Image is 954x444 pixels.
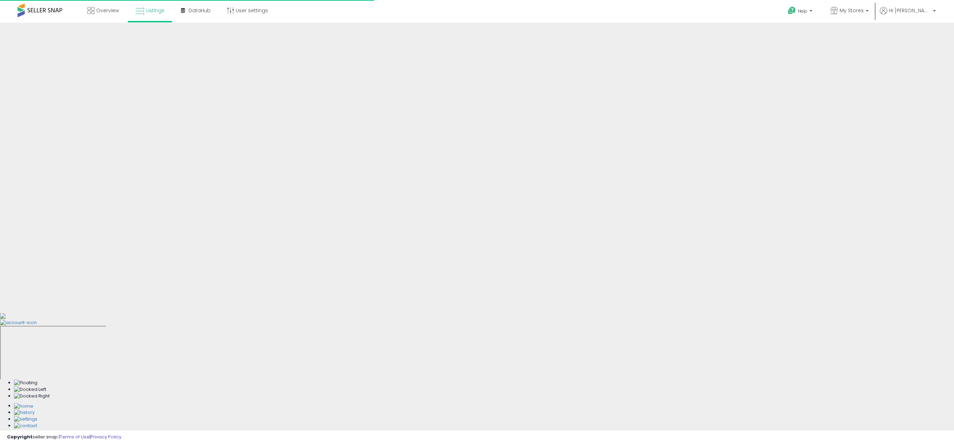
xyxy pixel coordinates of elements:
span: Help [798,8,807,14]
img: History [14,409,35,416]
span: My Stores [840,7,864,14]
img: Docked Right [14,393,50,400]
img: Settings [14,416,37,423]
img: Floating [14,380,37,386]
i: Get Help [787,6,796,15]
img: Contact [14,423,37,429]
img: Home [14,403,33,410]
span: Overview [96,7,119,14]
span: DataHub [189,7,211,14]
span: Hi [PERSON_NAME] [889,7,931,14]
a: Hi [PERSON_NAME] [880,7,936,23]
a: Help [782,1,819,23]
span: Listings [146,7,164,14]
img: Docked Left [14,386,46,393]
